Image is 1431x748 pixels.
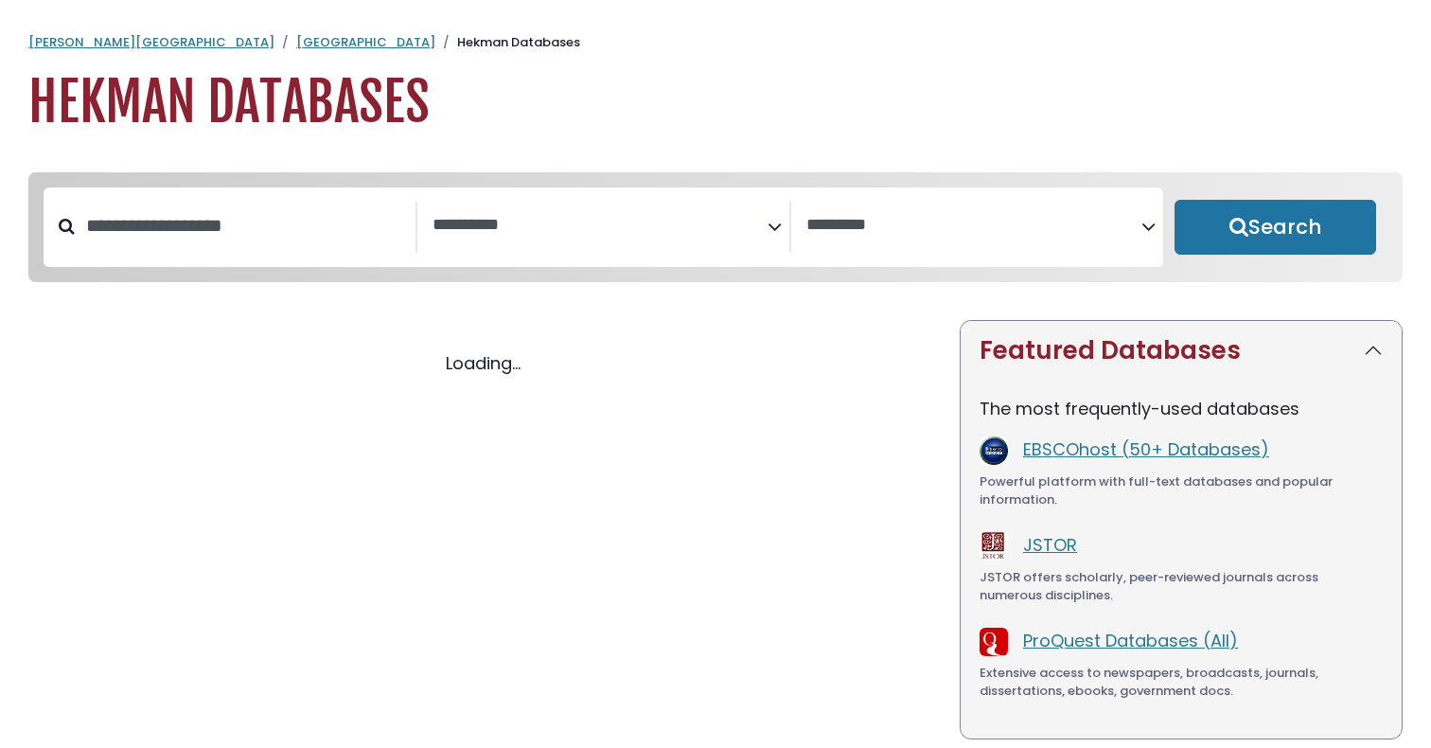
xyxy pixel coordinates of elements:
a: ProQuest Databases (All) [1023,629,1238,652]
nav: breadcrumb [28,33,1403,52]
li: Hekman Databases [435,33,580,52]
h1: Hekman Databases [28,71,1403,134]
a: [PERSON_NAME][GEOGRAPHIC_DATA] [28,33,274,51]
a: EBSCOhost (50+ Databases) [1023,437,1269,461]
p: The most frequently-used databases [980,396,1383,421]
button: Featured Databases [961,321,1402,381]
div: JSTOR offers scholarly, peer-reviewed journals across numerous disciplines. [980,568,1383,605]
textarea: Search [433,216,768,236]
button: Submit for Search Results [1175,200,1376,255]
input: Search database by title or keyword [75,210,415,241]
textarea: Search [806,216,1141,236]
a: [GEOGRAPHIC_DATA] [296,33,435,51]
a: JSTOR [1023,533,1077,557]
div: Extensive access to newspapers, broadcasts, journals, dissertations, ebooks, government docs. [980,664,1383,701]
div: Loading... [28,350,937,376]
nav: Search filters [28,172,1403,282]
div: Powerful platform with full-text databases and popular information. [980,472,1383,509]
